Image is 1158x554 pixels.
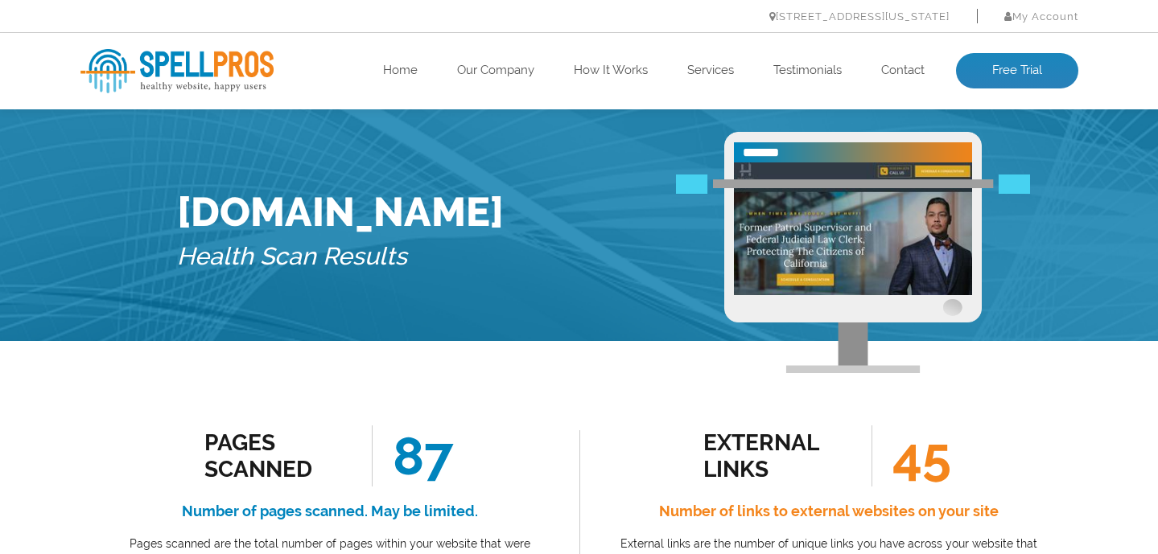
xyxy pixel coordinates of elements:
img: Free Website Analysis [734,162,972,295]
img: Free Webiste Analysis [724,132,982,373]
h1: [DOMAIN_NAME] [177,188,504,236]
div: Pages Scanned [204,429,350,482]
div: external links [703,429,849,482]
h5: Health Scan Results [177,236,504,278]
h4: Number of pages scanned. May be limited. [117,499,543,524]
span: 87 [372,425,453,486]
img: Free Webiste Analysis [676,174,1030,194]
h4: Number of links to external websites on your site [616,499,1042,524]
span: 45 [872,425,951,486]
